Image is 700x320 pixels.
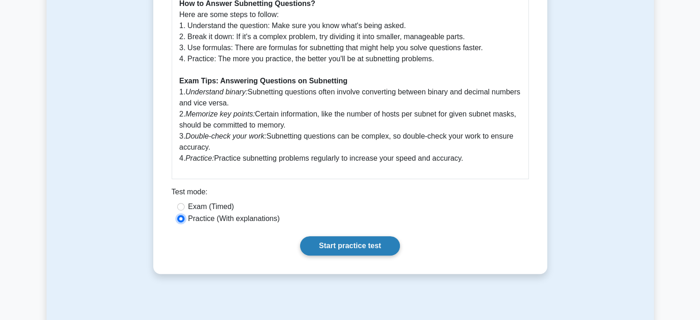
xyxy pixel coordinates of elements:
[185,88,248,96] i: Understand binary:
[185,110,255,118] i: Memorize key points:
[179,77,347,85] b: Exam Tips: Answering Questions on Subnetting
[188,201,234,212] label: Exam (Timed)
[300,236,400,256] a: Start practice test
[172,186,529,201] div: Test mode:
[185,132,266,140] i: Double-check your work:
[188,213,280,224] label: Practice (With explanations)
[185,154,214,162] i: Practice:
